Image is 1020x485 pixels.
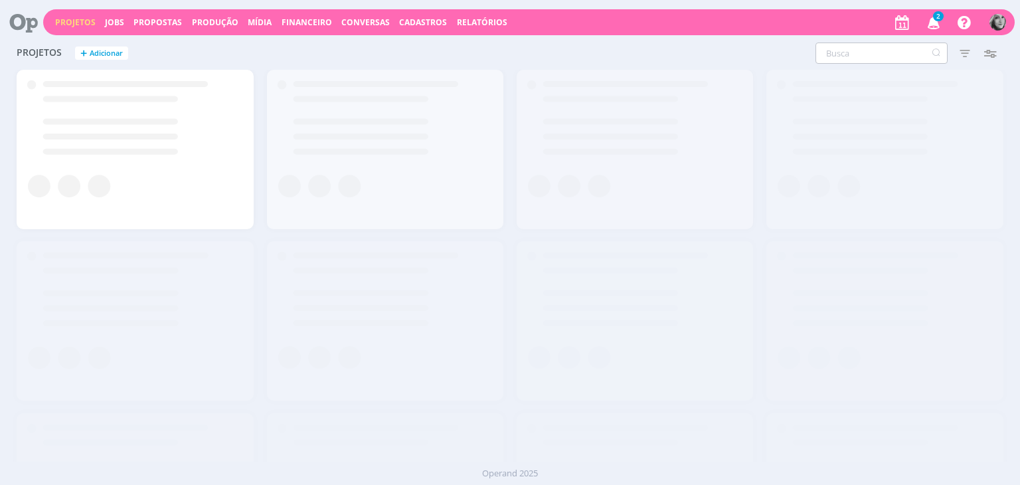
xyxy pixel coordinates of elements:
span: + [80,47,87,60]
button: +Adicionar [75,47,128,60]
button: Mídia [244,17,276,28]
a: Mídia [248,17,272,28]
button: Financeiro [278,17,336,28]
button: 2 [919,11,946,35]
button: Propostas [129,17,186,28]
a: Propostas [133,17,182,28]
a: Conversas [341,17,390,28]
button: Produção [188,17,242,28]
a: Produção [192,17,238,28]
input: Busca [815,43,948,64]
button: Jobs [101,17,128,28]
img: J [989,14,1006,31]
span: Projetos [17,47,62,58]
button: Conversas [337,17,394,28]
span: Cadastros [399,17,447,28]
button: J [989,11,1007,34]
button: Relatórios [453,17,511,28]
a: Projetos [55,17,96,28]
button: Projetos [51,17,100,28]
button: Cadastros [395,17,451,28]
a: Jobs [105,17,124,28]
span: Adicionar [90,49,123,58]
span: Financeiro [282,17,332,28]
span: 2 [933,11,944,21]
a: Relatórios [457,17,507,28]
